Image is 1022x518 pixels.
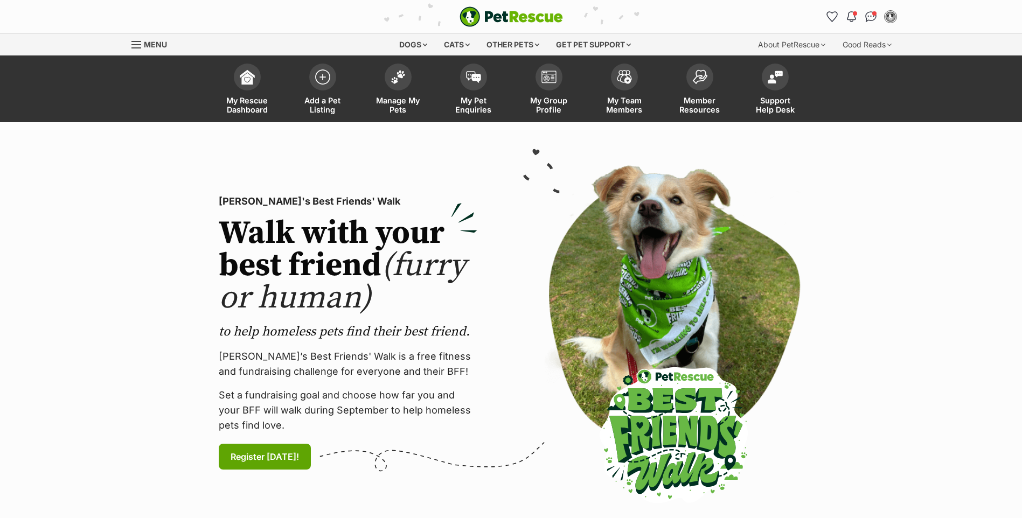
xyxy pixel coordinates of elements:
[863,8,880,25] a: Conversations
[824,8,841,25] a: Favourites
[131,34,175,53] a: Menu
[210,58,285,122] a: My Rescue Dashboard
[460,6,563,27] img: logo-e224e6f780fb5917bec1dbf3a21bbac754714ae5b6737aabdf751b685950b380.svg
[843,8,860,25] button: Notifications
[617,70,632,84] img: team-members-icon-5396bd8760b3fe7c0b43da4ab00e1e3bb1a5d9ba89233759b79545d2d3fc5d0d.svg
[750,34,833,55] div: About PetRescue
[525,96,573,114] span: My Group Profile
[692,69,707,84] img: member-resources-icon-8e73f808a243e03378d46382f2149f9095a855e16c252ad45f914b54edf8863c.svg
[662,58,738,122] a: Member Resources
[298,96,347,114] span: Add a Pet Listing
[231,450,299,463] span: Register [DATE]!
[144,40,167,49] span: Menu
[315,69,330,85] img: add-pet-listing-icon-0afa8454b4691262ce3f59096e99ab1cd57d4a30225e0717b998d2c9b9846f56.svg
[466,71,481,83] img: pet-enquiries-icon-7e3ad2cf08bfb03b45e93fb7055b45f3efa6380592205ae92323e6603595dc1f.svg
[219,218,477,314] h2: Walk with your best friend
[847,11,856,22] img: notifications-46538b983faf8c2785f20acdc204bb7945ddae34d4c08c2a6579f10ce5e182be.svg
[676,96,724,114] span: Member Resources
[219,388,477,433] p: Set a fundraising goal and choose how far you and your BFF will walk during September to help hom...
[751,96,799,114] span: Support Help Desk
[600,96,649,114] span: My Team Members
[219,444,311,470] a: Register [DATE]!
[449,96,498,114] span: My Pet Enquiries
[436,34,477,55] div: Cats
[219,194,477,209] p: [PERSON_NAME]'s Best Friends' Walk
[541,71,557,83] img: group-profile-icon-3fa3cf56718a62981997c0bc7e787c4b2cf8bcc04b72c1350f741eb67cf2f40e.svg
[219,323,477,340] p: to help homeless pets find their best friend.
[768,71,783,83] img: help-desk-icon-fdf02630f3aa405de69fd3d07c3f3aa587a6932b1a1747fa1d2bba05be0121f9.svg
[223,96,272,114] span: My Rescue Dashboard
[219,246,466,318] span: (furry or human)
[391,70,406,84] img: manage-my-pets-icon-02211641906a0b7f246fdf0571729dbe1e7629f14944591b6c1af311fb30b64b.svg
[219,349,477,379] p: [PERSON_NAME]’s Best Friends' Walk is a free fitness and fundraising challenge for everyone and t...
[285,58,360,122] a: Add a Pet Listing
[360,58,436,122] a: Manage My Pets
[882,8,899,25] button: My account
[835,34,899,55] div: Good Reads
[374,96,422,114] span: Manage My Pets
[436,58,511,122] a: My Pet Enquiries
[460,6,563,27] a: PetRescue
[240,69,255,85] img: dashboard-icon-eb2f2d2d3e046f16d808141f083e7271f6b2e854fb5c12c21221c1fb7104beca.svg
[479,34,547,55] div: Other pets
[392,34,435,55] div: Dogs
[587,58,662,122] a: My Team Members
[865,11,877,22] img: chat-41dd97257d64d25036548639549fe6c8038ab92f7586957e7f3b1b290dea8141.svg
[738,58,813,122] a: Support Help Desk
[511,58,587,122] a: My Group Profile
[548,34,638,55] div: Get pet support
[885,11,896,22] img: Khiara Lee Jenkinson profile pic
[824,8,899,25] ul: Account quick links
